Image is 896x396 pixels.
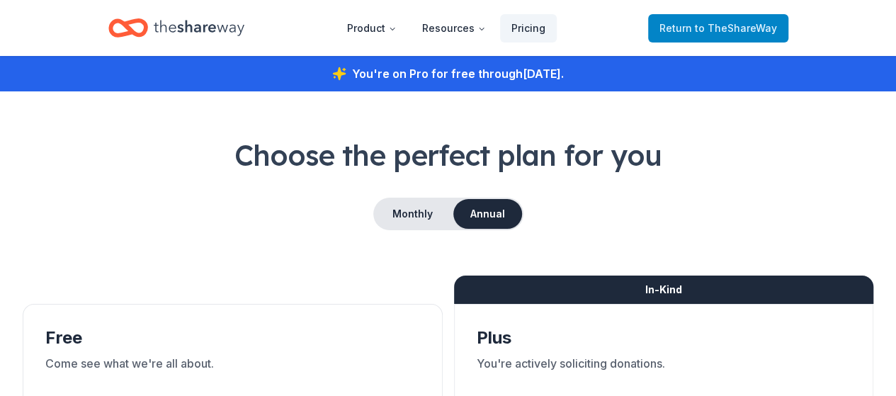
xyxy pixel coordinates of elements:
[477,327,851,349] div: Plus
[659,20,777,37] span: Return
[453,199,522,229] button: Annual
[648,14,788,43] a: Returnto TheShareWay
[695,22,777,34] span: to TheShareWay
[411,14,497,43] button: Resources
[336,11,557,45] nav: Main
[45,355,420,395] div: Come see what we're all about.
[23,135,873,175] h1: Choose the perfect plan for you
[454,276,874,304] div: In-Kind
[500,14,557,43] a: Pricing
[477,355,851,395] div: You're actively soliciting donations.
[375,199,450,229] button: Monthly
[45,327,420,349] div: Free
[108,11,244,45] a: Home
[336,14,408,43] button: Product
